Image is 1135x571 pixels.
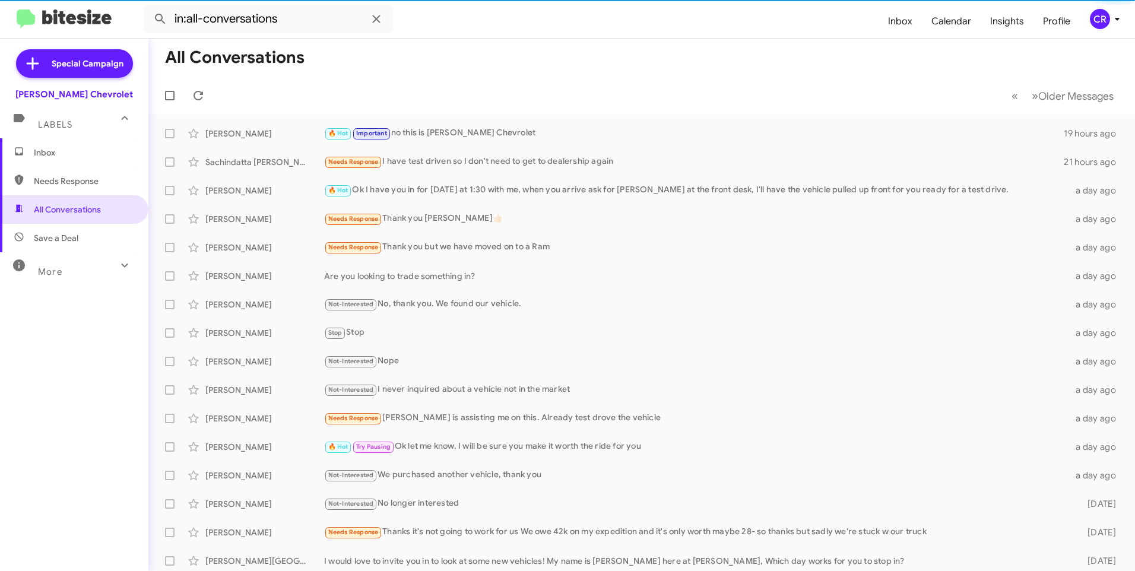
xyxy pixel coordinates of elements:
[1069,470,1126,481] div: a day ago
[1025,84,1121,108] button: Next
[205,555,324,567] div: [PERSON_NAME][GEOGRAPHIC_DATA]
[328,357,374,365] span: Not-Interested
[328,300,374,308] span: Not-Interested
[1038,90,1114,103] span: Older Messages
[1069,526,1126,538] div: [DATE]
[205,299,324,310] div: [PERSON_NAME]
[328,528,379,536] span: Needs Response
[205,441,324,453] div: [PERSON_NAME]
[328,158,379,166] span: Needs Response
[34,232,78,244] span: Save a Deal
[1012,88,1018,103] span: «
[324,468,1069,482] div: We purchased another vehicle, thank you
[1064,128,1126,139] div: 19 hours ago
[324,212,1069,226] div: Thank you [PERSON_NAME]👍🏻
[328,329,343,337] span: Stop
[205,185,324,196] div: [PERSON_NAME]
[144,5,393,33] input: Search
[205,526,324,538] div: [PERSON_NAME]
[1069,213,1126,225] div: a day ago
[324,326,1069,340] div: Stop
[1069,384,1126,396] div: a day ago
[34,175,135,187] span: Needs Response
[52,58,123,69] span: Special Campaign
[205,156,324,168] div: Sachindatta [PERSON_NAME]
[1004,84,1025,108] button: Previous
[1069,327,1126,339] div: a day ago
[1090,9,1110,29] div: CR
[165,48,305,67] h1: All Conversations
[205,327,324,339] div: [PERSON_NAME]
[205,470,324,481] div: [PERSON_NAME]
[324,155,1064,169] div: I have test driven so I don't need to get to dealership again
[981,4,1033,39] a: Insights
[356,443,391,451] span: Try Pausing
[324,555,1069,567] div: I would love to invite you in to look at some new vehicles! My name is [PERSON_NAME] here at [PER...
[205,270,324,282] div: [PERSON_NAME]
[1033,4,1080,39] a: Profile
[1069,185,1126,196] div: a day ago
[324,270,1069,282] div: Are you looking to trade something in?
[1069,242,1126,253] div: a day ago
[879,4,922,39] a: Inbox
[324,440,1069,453] div: Ok let me know, I will be sure you make it worth the ride for you
[38,119,72,130] span: Labels
[205,213,324,225] div: [PERSON_NAME]
[16,49,133,78] a: Special Campaign
[922,4,981,39] a: Calendar
[328,186,348,194] span: 🔥 Hot
[205,128,324,139] div: [PERSON_NAME]
[1069,441,1126,453] div: a day ago
[1069,270,1126,282] div: a day ago
[205,498,324,510] div: [PERSON_NAME]
[205,413,324,424] div: [PERSON_NAME]
[324,297,1069,311] div: No, thank you. We found our vehicle.
[328,443,348,451] span: 🔥 Hot
[38,267,62,277] span: More
[205,384,324,396] div: [PERSON_NAME]
[34,147,135,158] span: Inbox
[324,354,1069,368] div: Nope
[324,497,1069,510] div: No longer interested
[34,204,101,215] span: All Conversations
[328,215,379,223] span: Needs Response
[1032,88,1038,103] span: »
[1005,84,1121,108] nav: Page navigation example
[324,240,1069,254] div: Thank you but we have moved on to a Ram
[205,356,324,367] div: [PERSON_NAME]
[1069,498,1126,510] div: [DATE]
[328,414,379,422] span: Needs Response
[328,500,374,507] span: Not-Interested
[324,525,1069,539] div: Thanks it's not going to work for us We owe 42k on my expedition and it's only worth maybe 28- so...
[328,129,348,137] span: 🔥 Hot
[1069,356,1126,367] div: a day ago
[324,411,1069,425] div: [PERSON_NAME] is assisting me on this. Already test drove the vehicle
[1069,413,1126,424] div: a day ago
[15,88,133,100] div: [PERSON_NAME] Chevrolet
[205,242,324,253] div: [PERSON_NAME]
[324,126,1064,140] div: no this is [PERSON_NAME] Chevrolet
[356,129,387,137] span: Important
[328,386,374,394] span: Not-Interested
[324,183,1069,197] div: Ok I have you in for [DATE] at 1:30 with me, when you arrive ask for [PERSON_NAME] at the front d...
[1080,9,1122,29] button: CR
[1069,299,1126,310] div: a day ago
[328,243,379,251] span: Needs Response
[1069,555,1126,567] div: [DATE]
[324,383,1069,396] div: I never inquired about a vehicle not in the market
[1064,156,1126,168] div: 21 hours ago
[328,471,374,479] span: Not-Interested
